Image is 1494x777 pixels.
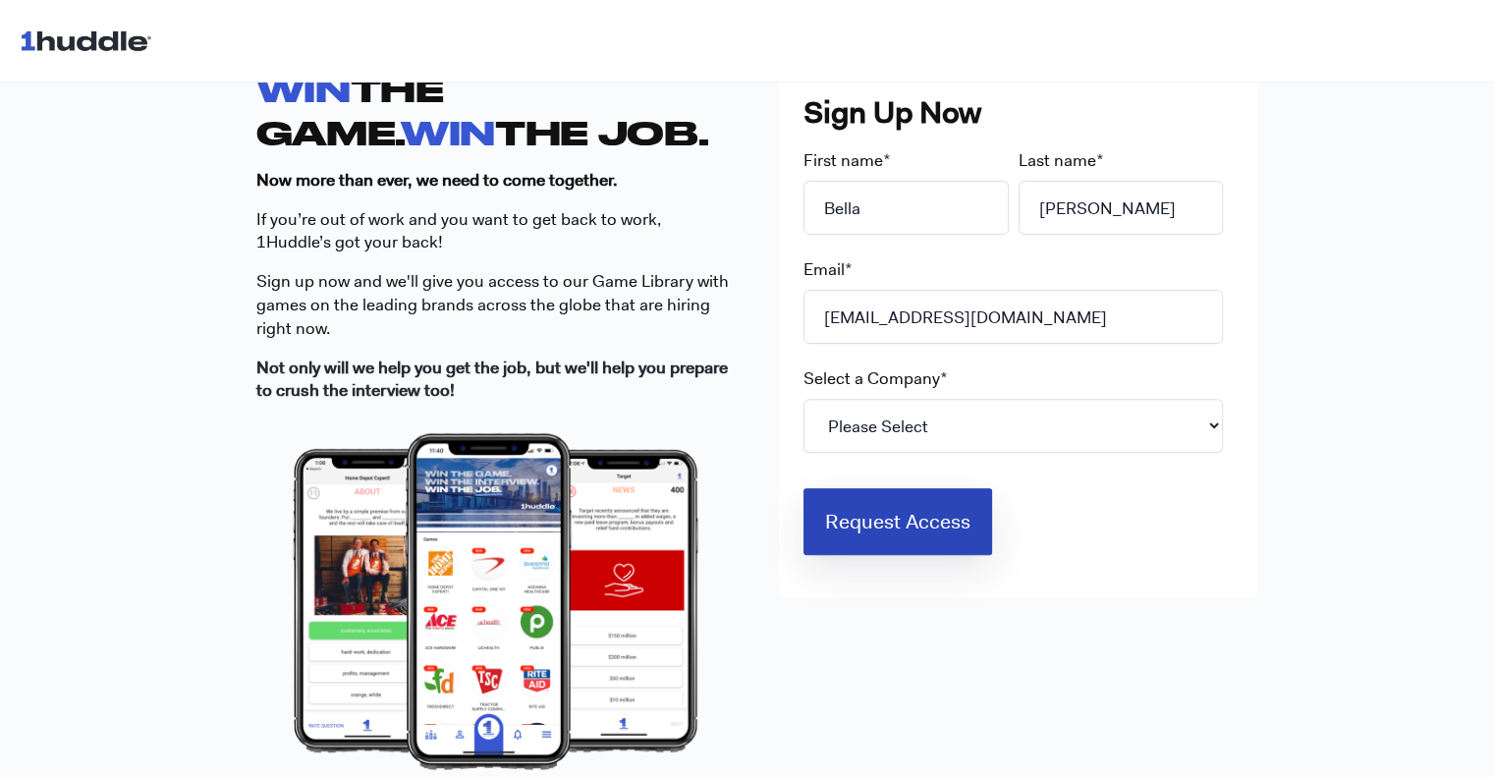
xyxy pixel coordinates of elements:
p: S [256,270,735,340]
span: If you’re out of work and you want to get back to work, 1Huddle’s got your back! [256,208,661,253]
span: Select a Company [803,367,940,389]
span: WIN [256,70,351,108]
span: Last name [1019,149,1096,171]
strong: THE GAME. THE JOB. [256,70,709,150]
img: 1huddle [20,22,160,59]
strong: Now more than ever, we need to come together. [256,169,618,191]
strong: Not only will we help you get the job, but we'll help you prepare to crush the interview too! [256,357,728,402]
input: Request Access [803,488,992,555]
h3: Sign Up Now [803,92,1233,134]
span: WIN [401,113,495,151]
span: ign up now and we'll give you access to our Game Library with games on the leading brands across ... [256,270,729,339]
span: First name [803,149,883,171]
span: Email [803,258,845,280]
